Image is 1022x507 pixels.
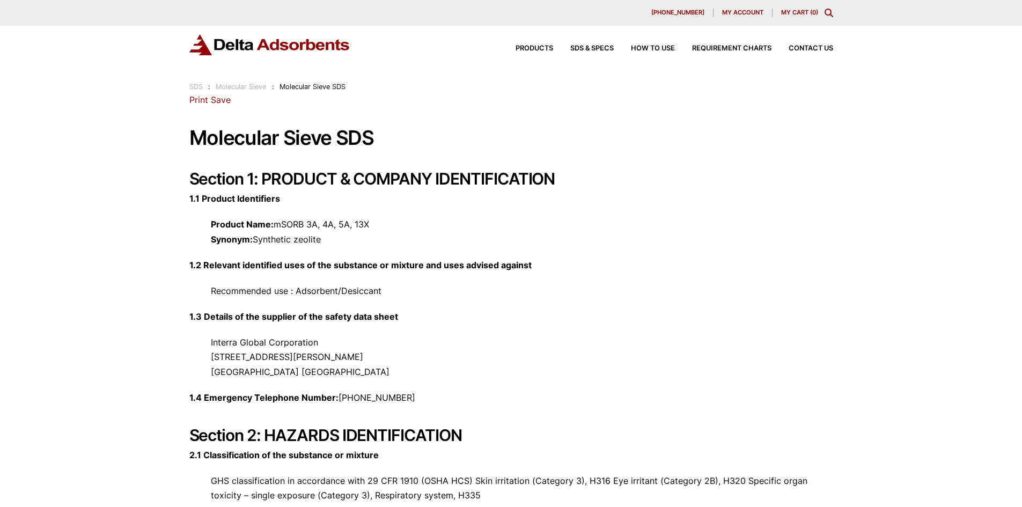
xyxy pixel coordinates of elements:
[553,45,614,52] a: SDS & SPECS
[189,391,833,405] p: [PHONE_NUMBER]
[189,94,208,105] a: Print
[189,260,532,270] strong: 1.2 Relevant identified uses of the substance or mixture and uses advised against
[189,425,833,445] h2: Section 2: HAZARDS IDENTIFICATION
[280,83,345,91] span: Molecular Sieve SDS
[189,83,203,91] a: SDS
[614,45,675,52] a: How to Use
[675,45,771,52] a: Requirement Charts
[781,9,818,16] a: My Cart (0)
[570,45,614,52] span: SDS & SPECS
[208,83,210,91] span: :
[516,45,553,52] span: Products
[189,284,833,298] p: Recommended use : Adsorbent/Desiccant
[211,219,274,230] strong: Product Name:
[631,45,675,52] span: How to Use
[211,234,253,245] strong: Synonym:
[189,127,833,149] h1: Molecular Sieve SDS
[189,311,398,322] strong: 1.3 Details of the supplier of the safety data sheet
[272,83,274,91] span: :
[722,10,763,16] span: My account
[189,217,833,246] p: mSORB 3A, 4A, 5A, 13X Synthetic zeolite
[189,474,833,503] p: GHS classification in accordance with 29 CFR 1910 (OSHA HCS) Skin irritation (Category 3), H316 E...
[651,10,704,16] span: [PHONE_NUMBER]
[189,34,350,55] img: Delta Adsorbents
[189,335,833,379] p: Interra Global Corporation [STREET_ADDRESS][PERSON_NAME] [GEOGRAPHIC_DATA] [GEOGRAPHIC_DATA]
[771,45,833,52] a: Contact Us
[789,45,833,52] span: Contact Us
[189,169,833,188] h2: Section 1: PRODUCT & COMPANY IDENTIFICATION
[692,45,771,52] span: Requirement Charts
[211,94,231,105] a: Save
[825,9,833,17] div: Toggle Modal Content
[498,45,553,52] a: Products
[643,9,714,17] a: [PHONE_NUMBER]
[216,83,266,91] a: Molecular Sieve
[714,9,773,17] a: My account
[812,9,816,16] span: 0
[189,193,280,204] strong: 1.1 Product Identifiers
[189,450,379,460] strong: 2.1 Classification of the substance or mixture
[189,392,339,403] strong: 1.4 Emergency Telephone Number:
